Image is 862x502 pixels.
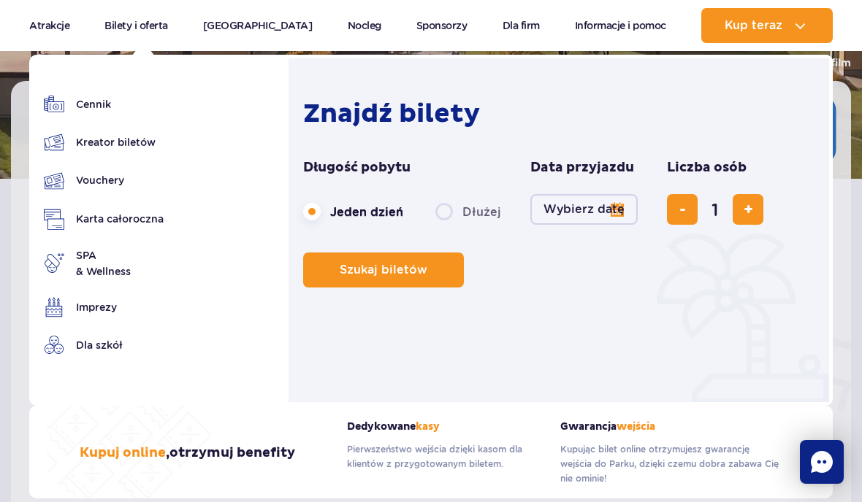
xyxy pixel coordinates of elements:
p: Kupując bilet online otrzymujesz gwarancję wejścia do Parku, dzięki czemu dobra zabawa Cię nie om... [560,442,782,486]
a: Atrakcje [29,8,69,43]
input: liczba biletów [698,192,733,227]
h3: , otrzymuj benefity [80,444,295,462]
a: Vouchery [44,170,164,191]
button: usuń bilet [667,194,698,225]
label: Jeden dzień [303,196,403,227]
span: Liczba osób [667,159,747,177]
button: Szukaj biletów [303,252,464,287]
form: Planowanie wizyty w Park of Poland [303,159,807,287]
span: wejścia [617,420,655,433]
span: Długość pobytu [303,159,411,177]
strong: Dedykowane [347,420,538,433]
button: Wybierz datę [530,194,638,225]
span: Szukaj biletów [340,263,427,277]
a: Imprezy [44,297,164,317]
a: Dla szkół [44,335,164,355]
label: Dłużej [435,196,501,227]
h2: Znajdź bilety [303,98,807,130]
a: Nocleg [348,8,381,43]
a: Karta całoroczna [44,209,164,230]
button: Kup teraz [701,8,833,43]
span: Kup teraz [725,19,782,32]
span: kasy [416,420,440,433]
span: Kupuj online [80,444,166,461]
a: Informacje i pomoc [575,8,666,43]
a: Sponsorzy [416,8,468,43]
a: Dla firm [503,8,540,43]
span: Data przyjazdu [530,159,634,177]
a: Cennik [44,94,164,115]
a: Bilety i oferta [104,8,168,43]
button: dodaj bilet [733,194,763,225]
a: [GEOGRAPHIC_DATA] [203,8,313,43]
div: Chat [800,440,844,484]
strong: Gwarancja [560,420,782,433]
a: SPA& Wellness [44,247,164,279]
span: SPA & Wellness [76,247,131,279]
p: Pierwszeństwo wejścia dzięki kasom dla klientów z przygotowanym biletem. [347,442,538,471]
a: Kreator biletów [44,132,164,152]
